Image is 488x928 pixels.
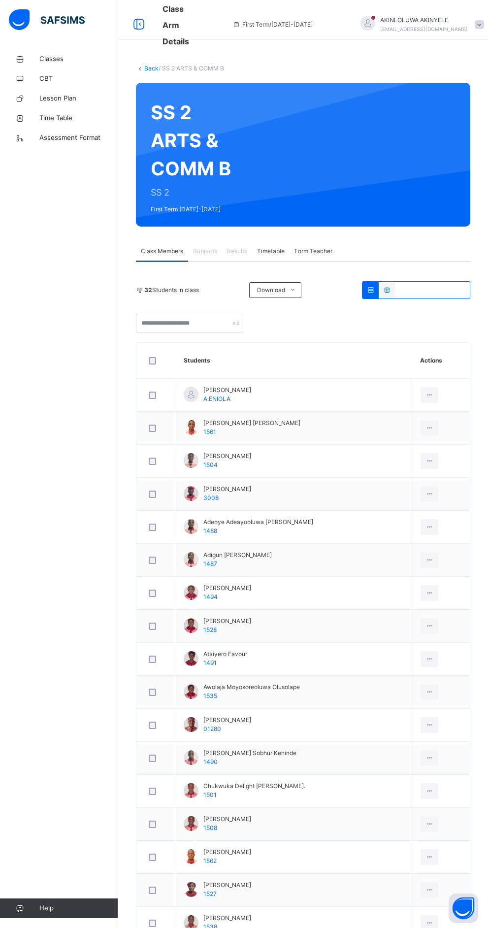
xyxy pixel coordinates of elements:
[203,395,230,402] span: A.ENIOLA
[203,914,251,923] span: [PERSON_NAME]
[144,286,152,294] b: 32
[203,890,217,897] span: 1527
[203,518,313,527] span: Adeoye Adeayooluwa [PERSON_NAME]
[144,286,199,295] span: Students in class
[203,659,217,666] span: 1491
[203,419,300,428] span: [PERSON_NAME] [PERSON_NAME]
[203,857,217,864] span: 1562
[144,65,159,72] a: Back
[39,54,118,64] span: Classes
[203,593,218,600] span: 1494
[39,903,118,913] span: Help
[151,205,239,214] span: First Term [DATE]-[DATE]
[203,725,221,732] span: 01280
[203,551,272,560] span: Adigun [PERSON_NAME]
[203,824,217,831] span: 1508
[203,758,218,765] span: 1490
[257,247,285,256] span: Timetable
[203,626,217,633] span: 1528
[413,343,470,379] th: Actions
[9,9,85,30] img: safsims
[449,894,478,923] button: Open asap
[203,782,305,791] span: Chukwuka Delight [PERSON_NAME].
[227,247,247,256] span: Results
[203,848,251,857] span: [PERSON_NAME]
[232,20,313,29] span: session/term information
[203,881,251,890] span: [PERSON_NAME]
[39,113,118,123] span: Time Table
[159,65,224,72] span: / SS 2 ARTS & COMM B
[203,560,217,567] span: 1487
[257,286,285,295] span: Download
[203,461,218,468] span: 1504
[203,386,251,395] span: [PERSON_NAME]
[203,791,217,798] span: 1501
[163,4,189,46] span: Class Arm Details
[294,247,332,256] span: Form Teacher
[380,26,467,32] span: [EMAIL_ADDRESS][DOMAIN_NAME]
[203,452,251,461] span: [PERSON_NAME]
[203,494,219,501] span: 3008
[203,692,217,699] span: 1535
[203,683,300,692] span: Awolaja Moyosoreoluwa Olusolape
[203,650,247,659] span: Ataiyero Favour
[203,584,251,593] span: [PERSON_NAME]
[203,617,251,626] span: [PERSON_NAME]
[203,485,251,494] span: [PERSON_NAME]
[39,94,118,103] span: Lesson Plan
[39,74,118,84] span: CBT
[141,247,183,256] span: Class Members
[39,133,118,143] span: Assessment Format
[203,815,251,824] span: [PERSON_NAME]
[176,343,413,379] th: Students
[203,428,216,435] span: 1561
[193,247,217,256] span: Subjects
[203,527,217,534] span: 1488
[203,716,251,725] span: [PERSON_NAME]
[203,749,296,758] span: [PERSON_NAME] Sobhur Kehinde
[380,16,467,25] span: AKINLOLUWA AKINYELE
